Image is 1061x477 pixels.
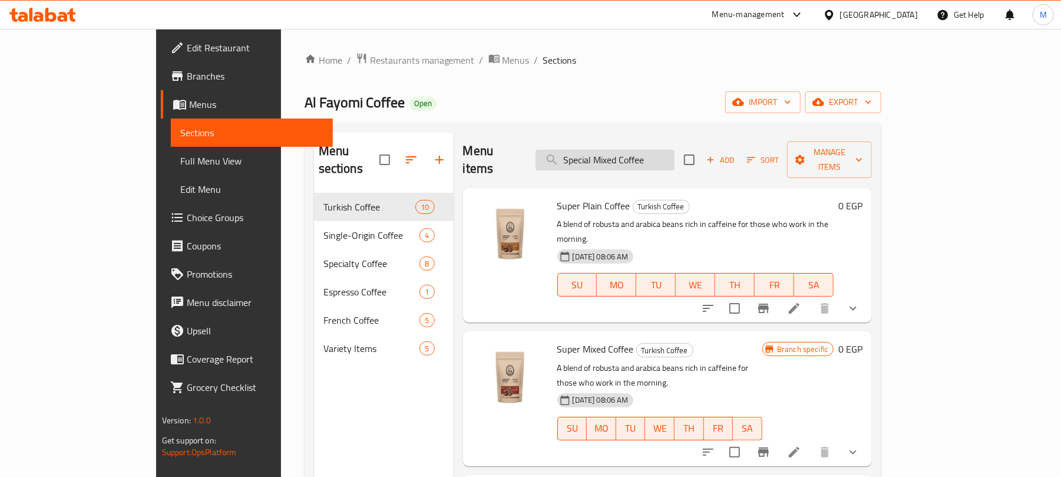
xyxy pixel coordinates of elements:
button: delete [811,438,839,466]
span: TH [720,277,750,294]
span: Grocery Checklist [187,380,324,394]
a: Branches [161,62,333,90]
span: TU [641,277,671,294]
img: Super Mixed Coffee [472,341,548,416]
a: Promotions [161,260,333,288]
span: Variety Items [323,341,420,356]
span: Turkish Coffee [323,200,416,214]
div: items [419,341,434,356]
button: Sort [744,151,782,169]
span: TH [679,420,699,437]
span: Choice Groups [187,210,324,225]
div: Turkish Coffee [633,200,690,214]
a: Edit Restaurant [161,34,333,62]
span: Restaurants management [370,53,475,67]
span: SU [563,420,583,437]
span: FR [709,420,729,437]
span: Edit Restaurant [187,41,324,55]
div: [GEOGRAPHIC_DATA] [840,8,918,21]
button: FR [704,417,733,440]
span: SU [563,277,593,294]
span: Open [409,98,437,108]
a: Grocery Checklist [161,373,333,402]
span: MO [601,277,632,294]
div: items [419,285,434,299]
button: sort-choices [694,438,722,466]
div: Menu-management [712,8,785,22]
span: FR [759,277,789,294]
svg: Show Choices [846,445,860,459]
button: SA [794,273,834,297]
button: Add section [425,146,454,174]
button: FR [755,273,794,297]
button: SU [557,273,597,297]
button: show more [839,438,867,466]
span: Specialty Coffee [323,256,420,271]
span: Menus [189,97,324,111]
button: MO [597,273,636,297]
button: WE [645,417,675,440]
span: M [1040,8,1047,21]
button: TH [715,273,755,297]
h2: Menu items [463,142,521,177]
span: SA [799,277,829,294]
button: TH [675,417,704,440]
div: items [419,256,434,271]
div: items [419,228,434,242]
div: Specialty Coffee8 [314,249,454,278]
span: Get support on: [162,433,216,448]
a: Upsell [161,317,333,345]
div: Variety Items5 [314,334,454,363]
span: Sort items [739,151,787,169]
span: Full Menu View [180,154,324,168]
h6: 0 EGP [838,198,862,214]
div: Open [409,97,437,111]
button: TU [616,417,646,440]
a: Coverage Report [161,345,333,373]
span: TU [621,420,641,437]
button: Branch-specific-item [749,438,778,466]
span: 8 [420,258,434,269]
span: 4 [420,230,434,241]
span: Upsell [187,324,324,338]
svg: Show Choices [846,301,860,315]
button: sort-choices [694,294,722,323]
span: Single-Origin Coffee [323,228,420,242]
span: Menu disclaimer [187,295,324,310]
span: Super Mixed Coffee [557,340,634,358]
span: 10 [416,202,434,213]
span: Turkish Coffee [637,344,693,357]
span: Sort sections [397,146,425,174]
span: Al Fayomi Coffee [305,89,405,116]
button: delete [811,294,839,323]
div: French Coffee5 [314,306,454,334]
button: SU [557,417,587,440]
span: Edit Menu [180,182,324,196]
div: Espresso Coffee [323,285,420,299]
span: import [735,95,791,110]
button: Branch-specific-item [749,294,778,323]
a: Choice Groups [161,203,333,232]
span: Promotions [187,267,324,281]
a: Menus [161,90,333,119]
span: [DATE] 08:06 AM [568,394,633,406]
span: Sort [747,153,779,167]
span: Sections [180,126,324,140]
span: 5 [420,315,434,326]
span: Select to update [722,296,747,321]
span: SA [738,420,758,437]
input: search [536,150,675,170]
a: Menu disclaimer [161,288,333,317]
h2: Menu sections [319,142,379,177]
li: / [480,53,484,67]
span: Select section [677,147,702,172]
span: Select to update [722,440,747,465]
button: MO [587,417,616,440]
p: A blend of robusta and arabica beans rich in caffeine for those who work in the morning. [557,217,834,246]
span: [DATE] 08:06 AM [568,251,633,262]
span: export [815,95,872,110]
span: Menus [503,53,530,67]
